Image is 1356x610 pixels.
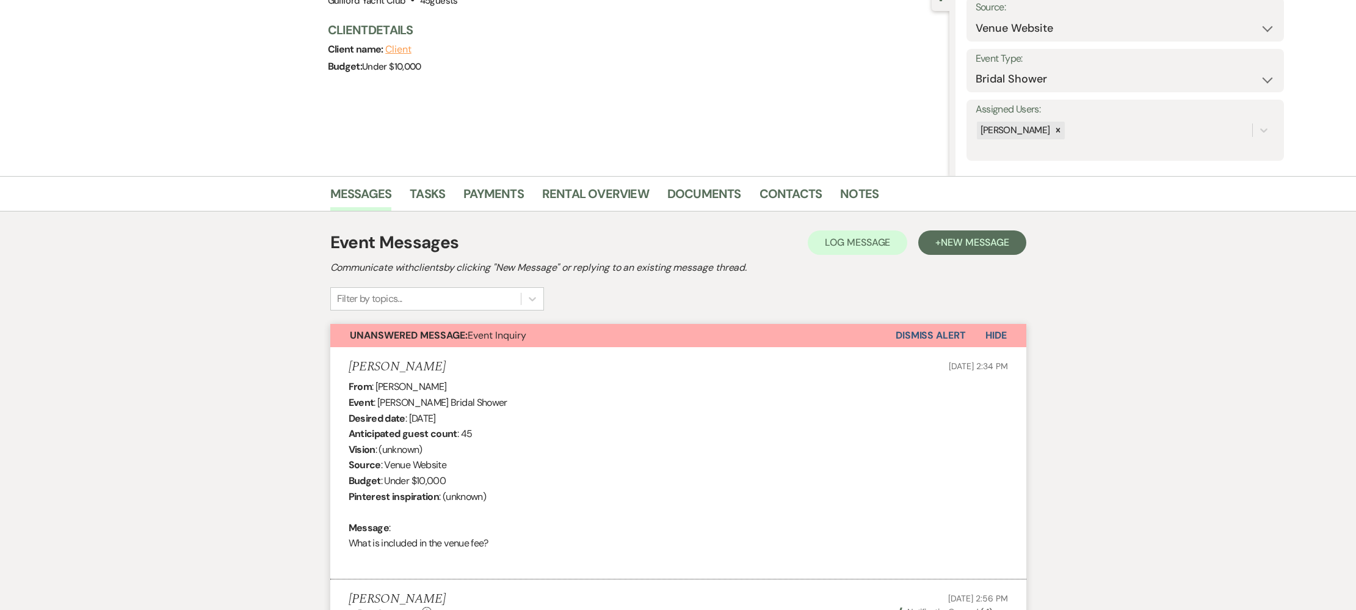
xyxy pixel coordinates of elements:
[349,412,405,425] b: Desired date
[542,184,649,211] a: Rental Overview
[349,458,381,471] b: Source
[976,101,1275,119] label: Assigned Users:
[349,521,390,534] b: Message
[350,329,526,342] span: Event Inquiry
[966,324,1026,347] button: Hide
[985,329,1007,342] span: Hide
[349,379,1008,567] div: : [PERSON_NAME] : [PERSON_NAME] Bridal Shower : [DATE] : 45 : (unknown) : Venue Website : Under $...
[976,50,1275,68] label: Event Type:
[362,61,421,73] span: Under $10,000
[330,260,1026,275] h2: Communicate with clients by clicking "New Message" or replying to an existing message thread.
[349,359,446,375] h5: [PERSON_NAME]
[330,230,459,255] h1: Event Messages
[385,45,412,54] button: Client
[896,324,966,347] button: Dismiss Alert
[941,236,1009,249] span: New Message
[410,184,445,211] a: Tasks
[918,230,1026,255] button: +New Message
[349,380,372,393] b: From
[337,292,402,306] div: Filter by topics...
[808,230,907,255] button: Log Message
[350,329,468,342] strong: Unanswered Message:
[349,396,374,409] b: Event
[977,122,1052,139] div: [PERSON_NAME]
[667,184,741,211] a: Documents
[328,43,386,56] span: Client name:
[349,474,381,487] b: Budget
[349,592,446,607] h5: [PERSON_NAME]
[948,593,1007,604] span: [DATE] 2:56 PM
[349,427,457,440] b: Anticipated guest count
[349,443,375,456] b: Vision
[760,184,822,211] a: Contacts
[840,184,879,211] a: Notes
[825,236,890,249] span: Log Message
[349,490,440,503] b: Pinterest inspiration
[463,184,524,211] a: Payments
[330,324,896,347] button: Unanswered Message:Event Inquiry
[949,361,1007,372] span: [DATE] 2:34 PM
[328,60,363,73] span: Budget:
[330,184,392,211] a: Messages
[328,21,937,39] h3: Client Details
